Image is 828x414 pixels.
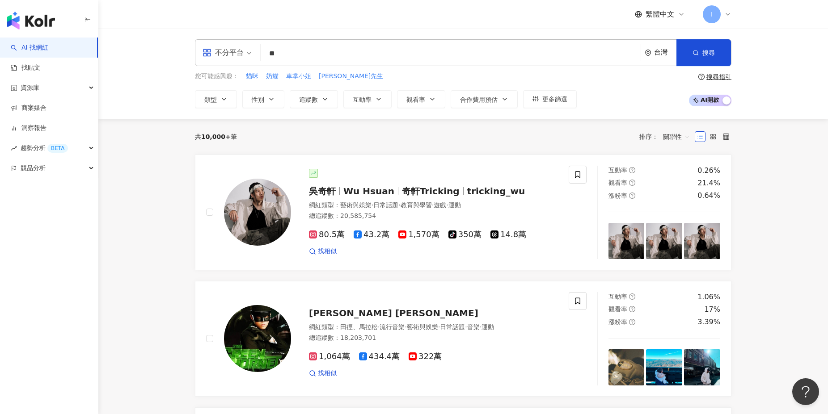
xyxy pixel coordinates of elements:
[372,201,373,209] span: ·
[195,281,731,397] a: KOL Avatar[PERSON_NAME] [PERSON_NAME]網紅類型：田徑、馬拉松·流行音樂·藝術與娛樂·日常話題·音樂·運動總追蹤數：18,203,7011,064萬434.4萬...
[629,167,635,173] span: question-circle
[438,323,440,330] span: ·
[608,305,627,313] span: 觀看率
[409,352,442,361] span: 322萬
[378,323,380,330] span: ·
[7,12,55,29] img: logo
[373,201,398,209] span: 日常話題
[684,223,720,259] img: post-image
[608,179,627,186] span: 觀看率
[646,9,674,19] span: 繁體中文
[542,96,567,103] span: 更多篩選
[697,317,720,327] div: 3.39%
[639,130,695,144] div: 排序：
[343,186,394,197] span: Wu Hsuan
[398,201,400,209] span: ·
[380,323,405,330] span: 流行音樂
[406,96,425,103] span: 觀看率
[608,293,627,300] span: 互動率
[11,43,48,52] a: searchAI 找網紅
[47,144,68,153] div: BETA
[405,323,406,330] span: ·
[629,306,635,312] span: question-circle
[340,201,372,209] span: 藝術與娛樂
[698,74,705,80] span: question-circle
[480,323,482,330] span: ·
[440,323,465,330] span: 日常話題
[246,72,258,81] span: 貓咪
[490,230,526,239] span: 14.8萬
[299,96,318,103] span: 追蹤數
[467,323,480,330] span: 音樂
[608,349,645,385] img: post-image
[663,130,690,144] span: 關聯性
[398,230,439,239] span: 1,570萬
[482,323,494,330] span: 運動
[697,191,720,201] div: 0.64%
[309,323,558,332] div: 網紅類型 ：
[203,46,244,60] div: 不分平台
[448,201,461,209] span: 運動
[309,212,558,221] div: 總追蹤數 ： 20,585,754
[465,323,467,330] span: ·
[201,133,231,140] span: 10,000+
[309,334,558,343] div: 總追蹤數 ： 18,203,701
[318,247,337,256] span: 找相似
[354,230,389,239] span: 43.2萬
[309,247,337,256] a: 找相似
[266,71,279,81] button: 奶貓
[11,124,46,133] a: 洞察報告
[318,369,337,378] span: 找相似
[702,49,715,56] span: 搜尋
[21,78,39,98] span: 資源庫
[353,96,372,103] span: 互動率
[11,104,46,113] a: 商案媒合
[195,133,237,140] div: 共 筆
[401,201,432,209] span: 教育與學習
[309,201,558,210] div: 網紅類型 ：
[467,186,525,197] span: tricking_wu
[359,352,400,361] span: 434.4萬
[706,73,731,80] div: 搜尋指引
[629,180,635,186] span: question-circle
[195,72,239,81] span: 您可能感興趣：
[309,369,337,378] a: 找相似
[460,96,498,103] span: 合作費用預估
[684,349,720,385] img: post-image
[792,378,819,405] iframe: Help Scout Beacon - Open
[242,90,284,108] button: 性別
[629,319,635,325] span: question-circle
[397,90,445,108] button: 觀看率
[245,71,259,81] button: 貓咪
[343,90,392,108] button: 互動率
[434,201,446,209] span: 遊戲
[252,96,264,103] span: 性別
[523,90,577,108] button: 更多篩選
[11,63,40,72] a: 找貼文
[309,352,350,361] span: 1,064萬
[646,349,682,385] img: post-image
[608,167,627,174] span: 互動率
[195,155,731,270] a: KOL Avatar吳奇軒Wu Hsuan奇軒Trickingtricking_wu網紅類型：藝術與娛樂·日常話題·教育與學習·遊戲·運動總追蹤數：20,585,75480.5萬43.2萬1,5...
[432,201,434,209] span: ·
[402,186,460,197] span: 奇軒Tricking
[286,71,312,81] button: 車掌小姐
[608,192,627,199] span: 漲粉率
[629,192,635,199] span: question-circle
[204,96,217,103] span: 類型
[608,223,645,259] img: post-image
[608,318,627,326] span: 漲粉率
[697,166,720,176] div: 0.26%
[21,138,68,158] span: 趨勢分析
[224,179,291,246] img: KOL Avatar
[407,323,438,330] span: 藝術與娛樂
[224,305,291,372] img: KOL Avatar
[448,230,482,239] span: 350萬
[319,72,383,81] span: [PERSON_NAME]先生
[340,323,378,330] span: 田徑、馬拉松
[697,178,720,188] div: 21.4%
[309,186,336,197] span: 吳奇軒
[697,292,720,302] div: 1.06%
[451,90,518,108] button: 合作費用預估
